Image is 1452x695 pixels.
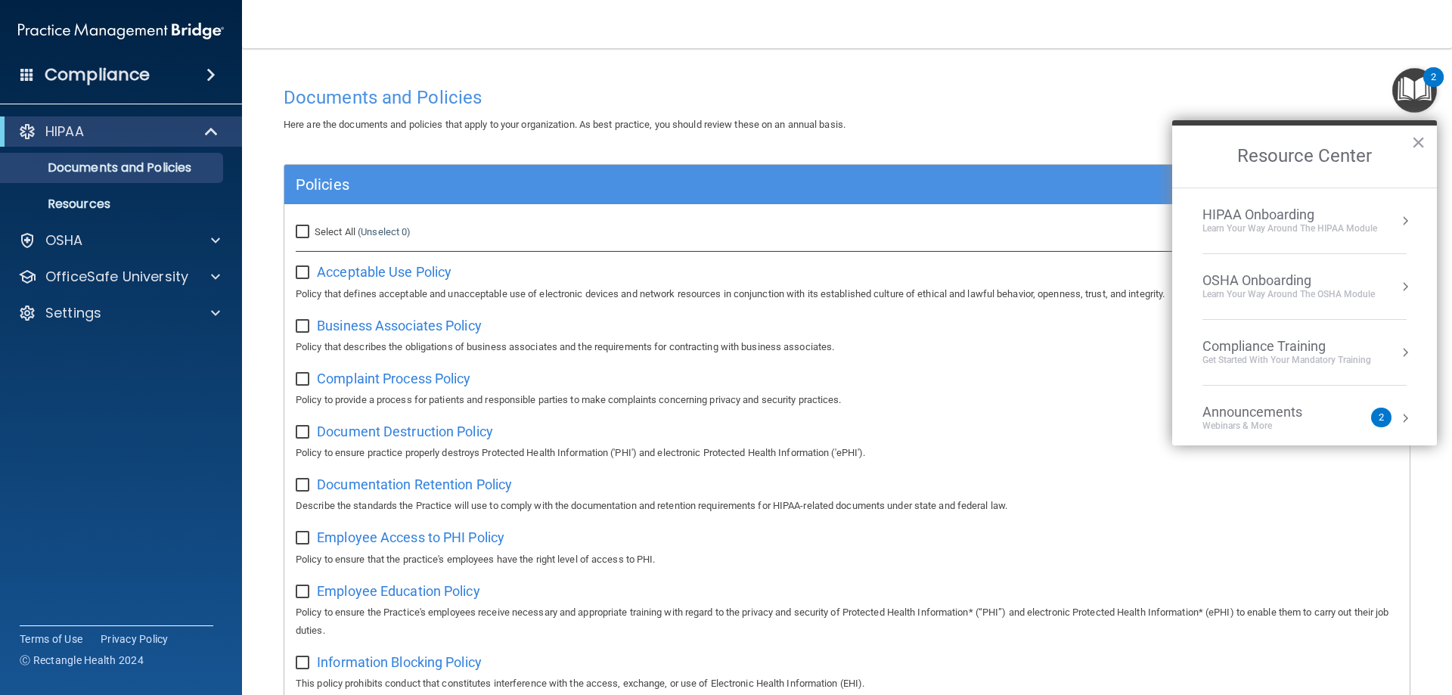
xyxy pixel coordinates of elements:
[1202,288,1375,301] div: Learn your way around the OSHA module
[296,176,1117,193] h5: Policies
[317,318,482,334] span: Business Associates Policy
[10,160,216,175] p: Documents and Policies
[296,603,1398,640] p: Policy to ensure the Practice's employees receive necessary and appropriate training with regard ...
[1202,338,1371,355] div: Compliance Training
[1202,222,1377,235] div: Learn Your Way around the HIPAA module
[45,64,150,85] h4: Compliance
[358,226,411,237] a: (Unselect 0)
[10,197,216,212] p: Resources
[1172,126,1437,188] h2: Resource Center
[45,231,83,250] p: OSHA
[18,16,224,46] img: PMB logo
[296,391,1398,409] p: Policy to provide a process for patients and responsible parties to make complaints concerning pr...
[317,476,512,492] span: Documentation Retention Policy
[296,226,313,238] input: Select All (Unselect 0)
[45,304,101,322] p: Settings
[1202,354,1371,367] div: Get Started with your mandatory training
[315,226,355,237] span: Select All
[317,529,504,545] span: Employee Access to PHI Policy
[45,268,188,286] p: OfficeSafe University
[101,631,169,647] a: Privacy Policy
[18,268,220,286] a: OfficeSafe University
[296,172,1398,197] a: Policies
[45,123,84,141] p: HIPAA
[1431,77,1436,97] div: 2
[317,654,482,670] span: Information Blocking Policy
[317,264,451,280] span: Acceptable Use Policy
[1172,120,1437,445] div: Resource Center
[20,631,82,647] a: Terms of Use
[18,123,219,141] a: HIPAA
[1202,272,1375,289] div: OSHA Onboarding
[1202,404,1333,420] div: Announcements
[1411,130,1426,154] button: Close
[296,497,1398,515] p: Describe the standards the Practice will use to comply with the documentation and retention requi...
[20,653,144,668] span: Ⓒ Rectangle Health 2024
[317,371,470,386] span: Complaint Process Policy
[296,551,1398,569] p: Policy to ensure that the practice's employees have the right level of access to PHI.
[18,231,220,250] a: OSHA
[317,583,480,599] span: Employee Education Policy
[317,424,493,439] span: Document Destruction Policy
[1202,420,1333,433] div: Webinars & More
[296,444,1398,462] p: Policy to ensure practice properly destroys Protected Health Information ('PHI') and electronic P...
[284,88,1410,107] h4: Documents and Policies
[296,338,1398,356] p: Policy that describes the obligations of business associates and the requirements for contracting...
[1190,588,1434,648] iframe: Drift Widget Chat Controller
[18,304,220,322] a: Settings
[1392,68,1437,113] button: Open Resource Center, 2 new notifications
[296,675,1398,693] p: This policy prohibits conduct that constitutes interference with the access, exchange, or use of ...
[284,119,845,130] span: Here are the documents and policies that apply to your organization. As best practice, you should...
[296,285,1398,303] p: Policy that defines acceptable and unacceptable use of electronic devices and network resources i...
[1202,206,1377,223] div: HIPAA Onboarding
